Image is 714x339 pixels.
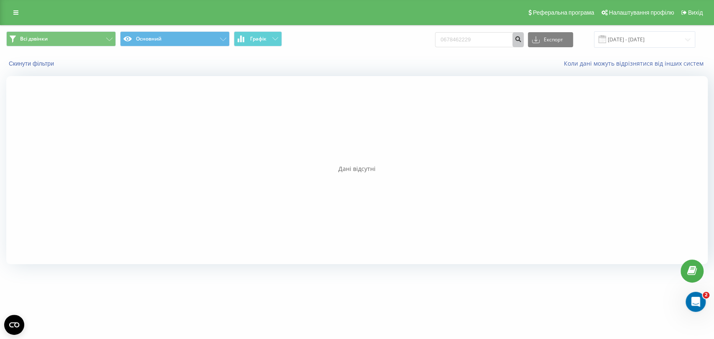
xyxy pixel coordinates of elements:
[4,315,24,335] button: Open CMP widget
[528,32,573,47] button: Експорт
[533,9,594,16] span: Реферальна програма
[234,31,282,46] button: Графік
[564,59,708,67] a: Коли дані можуть відрізнятися вiд інших систем
[688,9,703,16] span: Вихід
[703,292,709,298] span: 2
[686,292,706,312] iframe: Intercom live chat
[6,60,58,67] button: Скинути фільтри
[6,31,116,46] button: Всі дзвінки
[6,165,708,173] div: Дані відсутні
[20,36,48,42] span: Всі дзвінки
[609,9,674,16] span: Налаштування профілю
[435,32,524,47] input: Пошук за номером
[250,36,266,42] span: Графік
[120,31,230,46] button: Основний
